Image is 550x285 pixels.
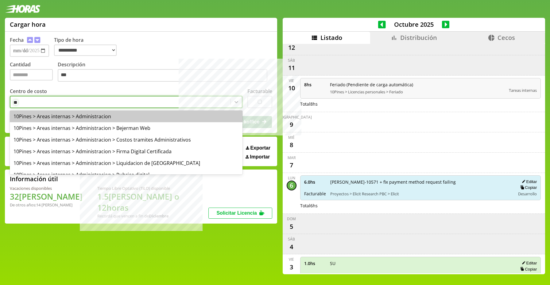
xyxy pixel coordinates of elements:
[287,216,296,221] div: dom
[10,157,242,169] div: 10Pines > Areas internas > Administracion > Liquidacion de [GEOGRAPHIC_DATA]
[520,260,537,266] button: Editar
[520,179,537,184] button: Editar
[518,191,537,197] span: Desarrollo
[10,88,47,95] label: Centro de costo
[10,20,46,29] h1: Cargar hora
[97,185,208,191] div: Tiempo Libre Optativo (TiLO) disponible
[247,88,272,95] label: Facturable
[330,191,511,197] span: Proyectos > Elicit Research PBC > Elicit
[10,37,24,43] label: Fecha
[10,169,242,181] div: 10Pines > Areas internas > Administracion > Rubrica digital
[10,61,58,84] label: Cantidad
[97,191,208,213] h1: 1.5 [PERSON_NAME] o 12 horas
[304,82,326,88] span: 8 hs
[509,88,537,93] span: Tareas internas
[300,203,541,209] div: Total 6 hs
[58,69,267,82] textarea: Descripción
[288,236,295,242] div: sáb
[518,185,537,190] button: Copiar
[287,63,296,73] div: 11
[330,273,511,278] span: 10Pines > Gestion horizontal > Standup semanal
[10,69,53,80] input: Cantidad
[287,43,296,53] div: 12
[10,134,242,146] div: 10Pines > Areas internas > Administracion > Costos tramites Administrativos
[289,257,294,262] div: vie
[54,45,117,56] select: Tipo de hora
[54,37,122,57] label: Tipo de hora
[287,262,296,272] div: 3
[58,61,272,84] label: Descripción
[320,33,342,42] span: Listado
[97,213,208,219] div: Recordá que vencen a fin de
[10,185,83,191] div: Vacaciones disponibles
[287,242,296,252] div: 4
[208,208,272,219] button: Solicitar Licencia
[330,260,511,266] span: SU
[330,82,505,88] span: Feriado (Pendiente de carga automática)
[10,111,242,122] div: 10Pines > Areas internas > Administracion
[386,20,442,29] span: Octubre 2025
[287,140,296,150] div: 8
[10,191,83,202] h1: 32 [PERSON_NAME]
[244,145,272,151] button: Exportar
[400,33,437,42] span: Distribución
[287,160,296,170] div: 7
[216,210,257,216] span: Solicitar Licencia
[330,89,505,95] span: 10Pines > Licencias personales > Feriado
[304,179,326,185] span: 6.0 hs
[250,154,270,160] span: Importar
[518,267,537,272] button: Copiar
[5,5,41,13] img: logotipo
[271,115,312,120] div: [DEMOGRAPHIC_DATA]
[149,213,168,219] b: Diciembre
[498,33,515,42] span: Cecos
[250,145,270,151] span: Exportar
[10,146,242,157] div: 10Pines > Areas internas > Administracion > Firma Digital Certificada
[283,44,545,274] div: scrollable content
[287,83,296,93] div: 10
[288,175,295,181] div: lun
[287,120,296,130] div: 9
[288,58,295,63] div: sáb
[304,191,326,197] span: Facturable
[289,78,294,83] div: vie
[330,179,511,185] span: [PERSON_NAME]-10571 + fix payment method request failing
[288,135,295,140] div: mié
[287,221,296,231] div: 5
[300,101,541,107] div: Total 8 hs
[10,175,58,183] h2: Información útil
[10,122,242,134] div: 10Pines > Areas internas > Administracion > Bejerman Web
[304,260,326,266] span: 1.0 hs
[518,273,537,278] span: Desarrollo
[10,202,83,208] div: De otros años: 14 [PERSON_NAME]
[288,155,296,160] div: mar
[287,181,296,190] div: 6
